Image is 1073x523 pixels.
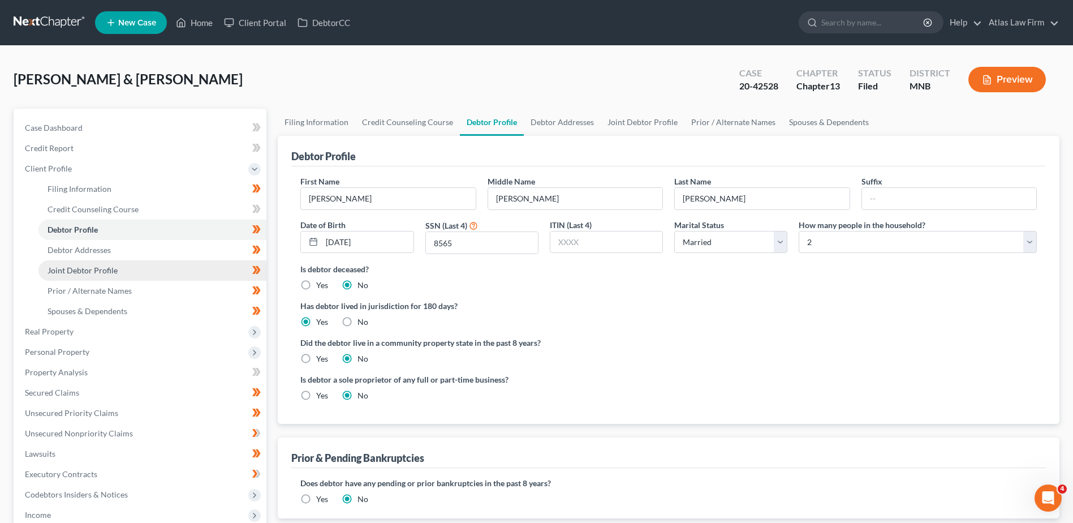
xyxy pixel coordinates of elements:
a: Prior / Alternate Names [38,281,266,301]
a: Case Dashboard [16,118,266,138]
button: Preview [968,67,1046,92]
a: DebtorCC [292,12,356,33]
a: Secured Claims [16,383,266,403]
span: Case Dashboard [25,123,83,132]
label: Yes [316,316,328,328]
span: Codebtors Insiders & Notices [25,490,128,499]
a: Unsecured Nonpriority Claims [16,423,266,444]
span: 4 [1058,485,1067,494]
div: MNB [910,80,950,93]
a: Executory Contracts [16,464,266,485]
span: Income [25,510,51,520]
input: Search by name... [821,12,925,33]
span: Debtor Profile [48,225,98,234]
label: Suffix [861,175,882,187]
span: Property Analysis [25,367,88,377]
label: Date of Birth [300,219,346,231]
span: Filing Information [48,184,111,194]
label: No [357,494,368,505]
a: Joint Debtor Profile [38,260,266,281]
a: Filing Information [38,179,266,199]
div: 20-42528 [739,80,778,93]
label: SSN (Last 4) [425,220,467,232]
span: Unsecured Nonpriority Claims [25,428,133,438]
a: Credit Report [16,138,266,158]
div: Status [858,67,891,80]
label: ITIN (Last 4) [550,219,592,231]
a: Lawsuits [16,444,266,464]
a: Spouses & Dependents [38,301,266,321]
a: Help [944,12,982,33]
div: Filed [858,80,891,93]
label: Middle Name [488,175,535,187]
a: Property Analysis [16,362,266,383]
label: No [357,316,368,328]
span: Credit Report [25,143,74,153]
a: Debtor Profile [460,109,524,136]
label: Yes [316,353,328,365]
label: No [357,280,368,291]
span: Client Profile [25,164,72,173]
span: Debtor Addresses [48,245,111,255]
div: Debtor Profile [291,149,356,163]
a: Debtor Addresses [38,240,266,260]
span: Credit Counseling Course [48,204,139,214]
input: -- [675,188,849,209]
a: Spouses & Dependents [782,109,876,136]
label: Yes [316,390,328,401]
label: Did the debtor live in a community property state in the past 8 years? [300,337,1037,349]
label: No [357,353,368,365]
div: Prior & Pending Bankruptcies [291,451,424,465]
div: Case [739,67,778,80]
span: Executory Contracts [25,469,97,479]
div: District [910,67,950,80]
span: Personal Property [25,347,89,357]
a: Atlas Law Firm [983,12,1059,33]
span: Joint Debtor Profile [48,265,118,275]
span: Unsecured Priority Claims [25,408,118,418]
span: New Case [118,19,156,27]
input: MM/DD/YYYY [322,232,413,253]
a: Unsecured Priority Claims [16,403,266,423]
input: XXXX [426,232,538,254]
a: Home [170,12,218,33]
span: Lawsuits [25,449,55,458]
a: Prior / Alternate Names [684,109,782,136]
input: -- [301,188,475,209]
label: No [357,390,368,401]
span: 13 [830,80,840,91]
label: Is debtor deceased? [300,263,1037,275]
a: Credit Counseling Course [38,199,266,220]
span: Secured Claims [25,388,79,397]
span: Prior / Alternate Names [48,286,132,295]
div: Chapter [796,67,840,80]
span: Spouses & Dependents [48,306,127,316]
a: Filing Information [278,109,355,136]
a: Debtor Profile [38,220,266,240]
div: Chapter [796,80,840,93]
a: Client Portal [218,12,292,33]
iframe: Intercom live chat [1035,485,1062,512]
label: Yes [316,280,328,291]
span: [PERSON_NAME] & [PERSON_NAME] [14,71,243,87]
span: Real Property [25,327,74,336]
input: M.I [488,188,662,209]
a: Debtor Addresses [524,109,601,136]
label: How many people in the household? [799,219,925,231]
label: First Name [300,175,339,187]
label: Last Name [674,175,711,187]
input: -- [862,188,1036,209]
label: Yes [316,494,328,505]
label: Has debtor lived in jurisdiction for 180 days? [300,300,1037,312]
input: XXXX [550,232,662,253]
label: Marital Status [674,219,724,231]
label: Does debtor have any pending or prior bankruptcies in the past 8 years? [300,477,1037,489]
label: Is debtor a sole proprietor of any full or part-time business? [300,374,663,385]
a: Credit Counseling Course [355,109,460,136]
a: Joint Debtor Profile [601,109,684,136]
